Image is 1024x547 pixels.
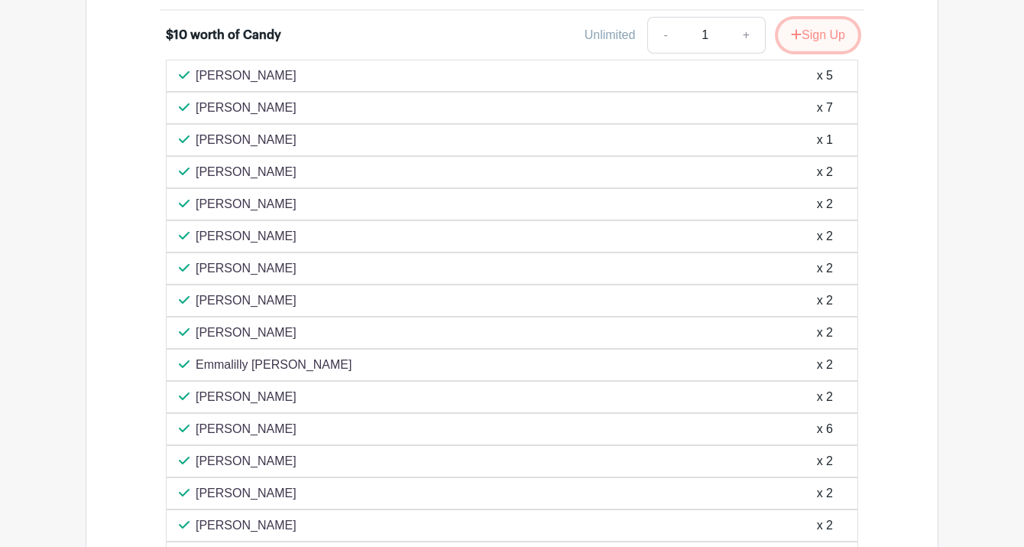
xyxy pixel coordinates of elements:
div: $10 worth of Candy [166,26,281,44]
p: [PERSON_NAME] [196,99,297,117]
div: x 2 [817,227,833,246]
a: + [727,17,766,54]
p: [PERSON_NAME] [196,259,297,278]
a: - [647,17,682,54]
p: [PERSON_NAME] [196,291,297,310]
div: x 2 [817,516,833,535]
p: [PERSON_NAME] [196,452,297,470]
div: x 1 [817,131,833,149]
div: x 2 [817,484,833,503]
p: [PERSON_NAME] [196,67,297,85]
div: x 2 [817,452,833,470]
div: x 5 [817,67,833,85]
p: [PERSON_NAME] [196,484,297,503]
p: [PERSON_NAME] [196,227,297,246]
p: Emmalilly [PERSON_NAME] [196,356,352,374]
button: Sign Up [778,19,858,51]
p: [PERSON_NAME] [196,324,297,342]
p: [PERSON_NAME] [196,388,297,406]
div: x 6 [817,420,833,438]
p: [PERSON_NAME] [196,420,297,438]
p: [PERSON_NAME] [196,163,297,181]
div: x 2 [817,259,833,278]
p: [PERSON_NAME] [196,516,297,535]
p: [PERSON_NAME] [196,195,297,213]
div: x 2 [817,388,833,406]
div: Unlimited [585,26,636,44]
div: x 2 [817,356,833,374]
p: [PERSON_NAME] [196,131,297,149]
div: x 7 [817,99,833,117]
div: x 2 [817,291,833,310]
div: x 2 [817,163,833,181]
div: x 2 [817,195,833,213]
div: x 2 [817,324,833,342]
